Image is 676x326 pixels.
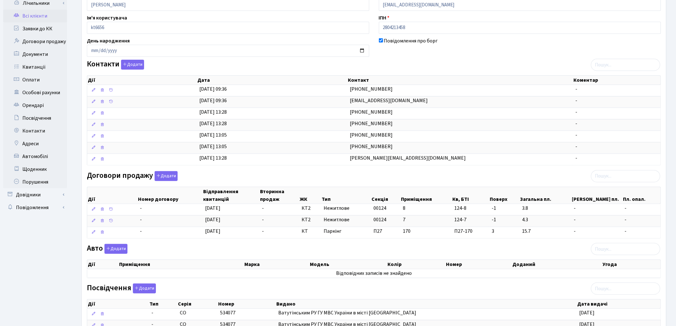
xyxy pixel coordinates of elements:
[262,205,264,212] span: -
[574,228,619,235] span: -
[575,155,577,162] span: -
[121,60,144,70] button: Контакти
[3,35,67,48] a: Договори продажу
[199,97,227,104] span: [DATE] 09:36
[151,309,174,317] span: -
[591,59,660,71] input: Пошук...
[489,187,520,204] th: Поверх
[299,187,321,204] th: ЖК
[177,299,218,308] th: Серія
[522,228,569,235] span: 15.7
[575,132,577,139] span: -
[220,309,235,316] span: 534077
[199,155,227,162] span: [DATE] 13:28
[387,260,445,269] th: Колір
[350,86,393,93] span: [PHONE_NUMBER]
[149,299,177,308] th: Тип
[205,205,220,212] span: [DATE]
[403,205,405,212] span: 8
[302,205,319,212] span: КТ2
[87,284,156,293] label: Посвідчення
[205,216,220,223] span: [DATE]
[140,205,142,212] span: -
[180,309,186,316] span: СО
[119,59,144,70] a: Додати
[3,10,67,22] a: Всі клієнти
[3,125,67,137] a: Контакти
[574,205,619,212] span: -
[622,187,661,204] th: Пл. опал.
[575,120,577,127] span: -
[625,216,658,224] span: -
[522,216,569,224] span: 4.3
[575,109,577,116] span: -
[350,143,393,150] span: [PHONE_NUMBER]
[452,187,489,204] th: Кв, БТІ
[602,260,661,269] th: Угода
[384,37,438,45] label: Повідомлення про борг
[3,112,67,125] a: Посвідчення
[3,48,67,61] a: Документи
[87,187,137,204] th: Дії
[3,22,67,35] a: Заявки до КК
[140,216,142,223] span: -
[87,60,144,70] label: Контакти
[119,260,244,269] th: Приміщення
[575,143,577,150] span: -
[197,76,347,85] th: Дата
[87,76,197,85] th: Дії
[403,216,405,223] span: 7
[400,187,452,204] th: Приміщення
[403,228,411,235] span: 170
[350,120,393,127] span: [PHONE_NUMBER]
[519,187,571,204] th: Загальна пл.
[492,228,517,235] span: 3
[205,228,220,235] span: [DATE]
[3,201,67,214] a: Повідомлення
[131,283,156,294] a: Додати
[591,170,660,182] input: Пошук...
[522,205,569,212] span: 3.8
[3,176,67,188] a: Порушення
[153,170,178,181] a: Додати
[103,243,127,254] a: Додати
[87,269,661,278] td: Відповідних записів не знайдено
[3,150,67,163] a: Автомобілі
[278,309,416,316] span: Ватутінським РУ ГУ МВС України в місті [GEOGRAPHIC_DATA]
[591,243,660,255] input: Пошук...
[371,187,400,204] th: Секція
[350,132,393,139] span: [PHONE_NUMBER]
[591,283,660,295] input: Пошук...
[575,97,577,104] span: -
[3,99,67,112] a: Орендарі
[3,188,67,201] a: Довідники
[625,205,658,212] span: -
[324,216,368,224] span: Нежитлове
[3,61,67,73] a: Квитанції
[454,216,487,224] span: 124-7
[199,86,227,93] span: [DATE] 09:36
[87,260,119,269] th: Дії
[574,216,619,224] span: -
[575,86,577,93] span: -
[512,260,602,269] th: Доданий
[87,37,130,45] label: День народження
[579,309,595,316] span: [DATE]
[454,228,487,235] span: П27-170
[262,216,264,223] span: -
[492,216,517,224] span: -1
[104,244,127,254] button: Авто
[155,171,178,181] button: Договори продажу
[445,260,512,269] th: Номер
[3,73,67,86] a: Оплати
[3,86,67,99] a: Особові рахунки
[199,143,227,150] span: [DATE] 13:05
[203,187,259,204] th: Відправлення квитанцій
[309,260,387,269] th: Модель
[350,109,393,116] span: [PHONE_NUMBER]
[572,187,622,204] th: [PERSON_NAME] пл.
[87,299,149,308] th: Дії
[573,76,661,85] th: Коментар
[625,228,658,235] span: -
[454,205,487,212] span: 124-8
